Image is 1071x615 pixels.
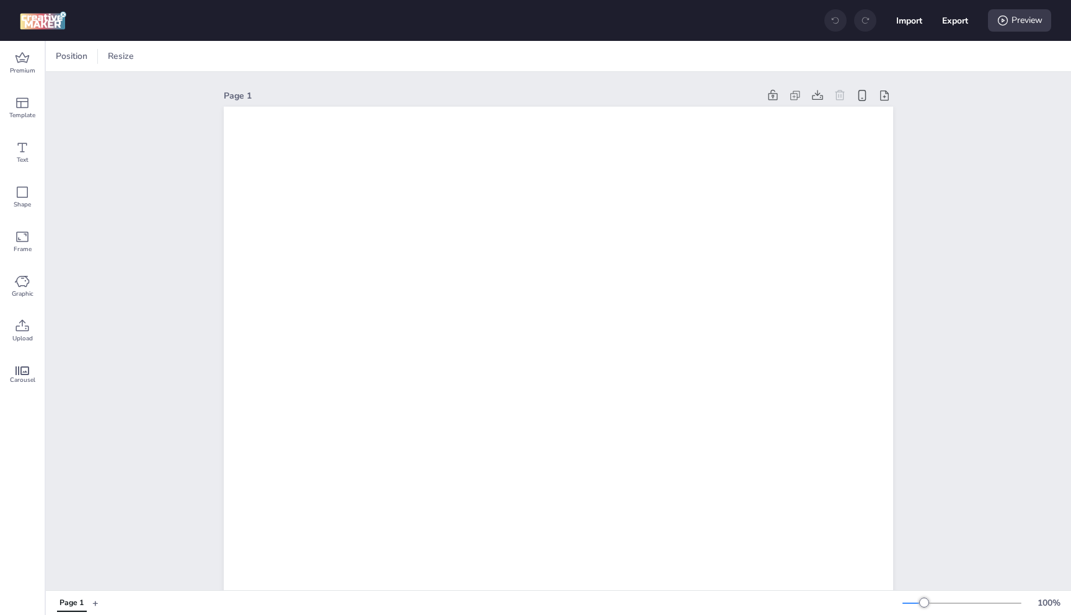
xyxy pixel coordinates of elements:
[224,89,759,102] div: Page 1
[988,9,1051,32] div: Preview
[92,592,99,614] button: +
[51,592,92,614] div: Tabs
[14,244,32,254] span: Frame
[53,50,90,63] span: Position
[17,155,29,165] span: Text
[10,66,35,76] span: Premium
[20,11,66,30] img: logo Creative Maker
[12,334,33,343] span: Upload
[105,50,136,63] span: Resize
[12,289,33,299] span: Graphic
[14,200,31,210] span: Shape
[896,7,922,33] button: Import
[9,110,35,120] span: Template
[942,7,968,33] button: Export
[10,375,35,385] span: Carousel
[59,598,84,609] div: Page 1
[1034,596,1064,609] div: 100 %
